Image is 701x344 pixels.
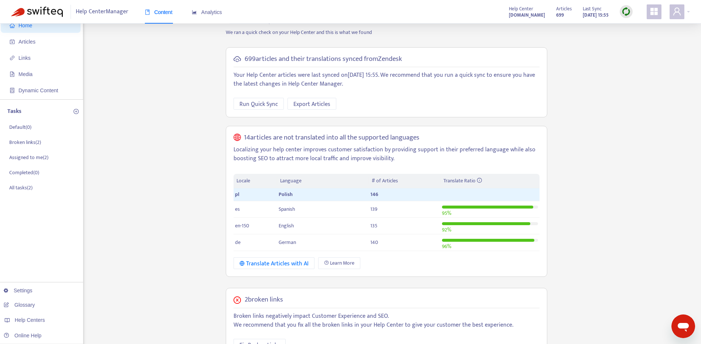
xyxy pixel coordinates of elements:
span: link [10,55,15,61]
p: Localizing your help center improves customer satisfaction by providing support in their preferre... [234,145,540,163]
span: appstore [650,7,659,16]
button: Export Articles [287,98,336,110]
span: 139 [370,205,377,213]
a: Glossary [4,302,35,308]
span: close-circle [234,296,241,304]
span: Dynamic Content [18,87,58,93]
span: Home [18,23,32,28]
th: # of Articles [369,174,440,188]
span: area-chart [192,10,197,15]
span: 96 % [442,242,451,251]
span: pl [235,190,239,199]
span: Last Sync [583,5,602,13]
h5: 699 articles and their translations synced from Zendesk [245,55,402,63]
iframe: Przycisk uruchamiania okna komunikatora, konwersacja w toku [671,314,695,338]
span: 140 [370,238,378,247]
h5: 14 articles are not translated into all the supported languages [244,134,419,142]
span: 135 [370,221,377,230]
p: Assigned to me ( 2 ) [9,154,48,161]
a: Settings [4,288,33,293]
span: global [234,134,241,142]
strong: 699 [556,11,564,19]
p: Your Help Center articles were last synced on [DATE] 15:55 . We recommend that you run a quick sy... [234,71,540,89]
span: container [10,88,15,93]
a: Learn More [318,257,360,269]
span: 92 % [442,226,451,234]
span: account-book [10,39,15,44]
p: Tasks [7,107,21,116]
span: Links [18,55,31,61]
span: 95 % [442,209,451,217]
h5: 2 broken links [245,296,283,304]
span: Content [145,9,173,15]
p: Completed ( 0 ) [9,169,39,176]
span: Analytics [192,9,222,15]
span: Learn More [330,259,354,267]
span: cloud-sync [234,55,241,63]
span: Articles [556,5,572,13]
div: Translate Ratio [443,177,537,185]
span: en-150 [235,221,249,230]
span: Help Centers [15,317,45,323]
span: Spanish [279,205,295,213]
span: Run Quick Sync [239,100,278,109]
span: 146 [370,190,378,199]
img: Swifteq [11,7,63,17]
span: Help Center [509,5,533,13]
span: Media [18,71,33,77]
p: We ran a quick check on your Help Center and this is what we found [220,28,553,36]
p: Broken links ( 2 ) [9,138,41,146]
img: sync.dc5367851b00ba804db3.png [622,7,631,16]
th: Locale [234,174,277,188]
strong: [DATE] 15:55 [583,11,609,19]
span: Help Center Manager [76,5,128,19]
span: German [279,238,296,247]
div: Translate Articles with AI [239,259,309,268]
span: plus-circle [74,109,79,114]
a: [DOMAIN_NAME] [509,11,545,19]
span: Polish [279,190,293,199]
p: All tasks ( 2 ) [9,184,33,192]
span: de [235,238,241,247]
span: home [10,23,15,28]
span: Export Articles [293,100,330,109]
button: Translate Articles with AI [234,257,314,269]
span: user [673,7,681,16]
p: Broken links negatively impact Customer Experience and SEO. We recommend that you fix all the bro... [234,312,540,330]
p: Default ( 0 ) [9,123,31,131]
span: book [145,10,150,15]
span: file-image [10,72,15,77]
th: Language [277,174,369,188]
button: Run Quick Sync [234,98,284,110]
span: Articles [18,39,35,45]
span: es [235,205,240,213]
span: English [279,221,294,230]
a: Online Help [4,333,41,338]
